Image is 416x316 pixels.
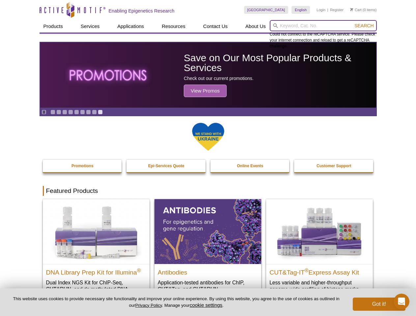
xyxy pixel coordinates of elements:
[40,20,67,33] a: Products
[350,8,362,12] a: Cart
[40,42,376,108] article: Save on Our Most Popular Products & Services
[330,8,344,12] a: Register
[74,110,79,115] a: Go to slide 5
[43,199,150,305] a: DNA Library Prep Kit for Illumina DNA Library Prep Kit for Illumina® Dual Index NGS Kit for ChIP-...
[126,160,206,172] a: Epi-Services Quote
[184,53,373,73] h2: Save on Our Most Popular Products & Services
[43,160,123,172] a: Promotions
[158,279,258,293] p: Application-tested antibodies for ChIP, CUT&Tag, and CUT&RUN.
[350,8,353,11] img: Your Cart
[71,164,94,168] strong: Promotions
[241,20,270,33] a: About Us
[56,110,61,115] a: Go to slide 2
[317,8,325,12] a: Login
[46,279,146,299] p: Dual Index NGS Kit for ChIP-Seq, CUT&RUN, and ds methylated DNA assays.
[43,186,374,196] h2: Featured Products
[158,20,189,33] a: Resources
[77,20,104,33] a: Services
[266,199,373,264] img: CUT&Tag-IT® Express Assay Kit
[86,110,91,115] a: Go to slide 7
[148,164,184,168] strong: Epi-Services Quote
[11,296,342,308] p: This website uses cookies to provide necessary site functionality and improve your online experie...
[270,20,377,49] div: Could not connect to the reCAPTCHA service. Please check your internet connection and reload to g...
[269,279,370,293] p: Less variable and higher-throughput genome-wide profiling of histone marks​.
[46,266,146,276] h2: DNA Library Prep Kit for Illumina
[394,294,409,309] iframe: Intercom live chat
[137,267,141,273] sup: ®
[327,6,328,14] li: |
[42,110,46,115] a: Toggle autoplay
[92,110,97,115] a: Go to slide 8
[291,6,310,14] a: English
[270,20,377,31] input: Keyword, Cat. No.
[80,110,85,115] a: Go to slide 6
[65,58,152,92] img: The word promotions written in all caps with a glowing effect
[184,85,227,97] span: View Promos
[269,266,370,276] h2: CUT&Tag-IT Express Assay Kit
[113,20,148,33] a: Applications
[40,42,376,108] a: The word promotions written in all caps with a glowing effect Save on Our Most Popular Products &...
[192,122,225,151] img: We Stand With Ukraine
[317,164,351,168] strong: Customer Support
[154,199,261,264] img: All Antibodies
[158,266,258,276] h2: Antibodies
[190,302,222,308] button: cookie settings
[43,199,150,264] img: DNA Library Prep Kit for Illumina
[305,267,309,273] sup: ®
[244,6,289,14] a: [GEOGRAPHIC_DATA]
[266,199,373,299] a: CUT&Tag-IT® Express Assay Kit CUT&Tag-IT®Express Assay Kit Less variable and higher-throughput ge...
[184,75,373,81] p: Check out our current promotions.
[237,164,263,168] strong: Online Events
[210,160,290,172] a: Online Events
[294,160,374,172] a: Customer Support
[135,303,162,308] a: Privacy Policy
[50,110,55,115] a: Go to slide 1
[62,110,67,115] a: Go to slide 3
[154,199,261,299] a: All Antibodies Antibodies Application-tested antibodies for ChIP, CUT&Tag, and CUT&RUN.
[352,23,375,29] button: Search
[350,6,377,14] li: (0 items)
[109,8,175,14] h2: Enabling Epigenetics Research
[98,110,103,115] a: Go to slide 9
[353,298,405,311] button: Got it!
[354,23,374,28] span: Search
[68,110,73,115] a: Go to slide 4
[199,20,232,33] a: Contact Us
